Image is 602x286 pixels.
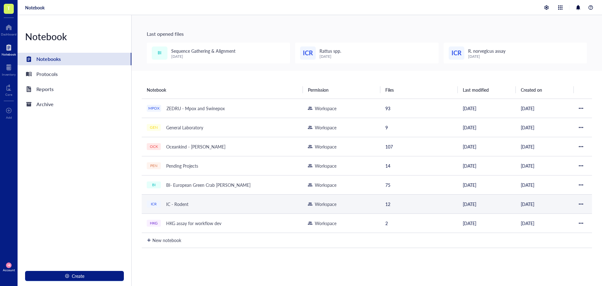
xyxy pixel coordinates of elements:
div: Workspace [315,124,336,131]
span: BI [158,50,161,56]
td: [DATE] [516,175,574,194]
th: Created on [516,81,574,99]
th: Permission [303,81,380,99]
td: [DATE] [458,213,516,233]
div: Workspace [315,220,336,227]
td: [DATE] [516,156,574,175]
a: Inventory [2,62,16,76]
th: Files [380,81,458,99]
th: Notebook [142,81,303,99]
div: Workspace [315,181,336,188]
div: Add [6,116,12,119]
td: [DATE] [516,213,574,233]
a: Notebooks [18,53,131,65]
td: [DATE] [458,175,516,194]
td: 75 [380,175,458,194]
div: [DATE] [171,54,235,59]
span: Rattus spp. [319,48,341,54]
a: Dashboard [1,22,17,36]
div: Workspace [315,162,336,169]
div: Pending Projects [163,161,201,170]
div: New notebook [152,237,181,244]
th: Last modified [458,81,516,99]
td: 107 [380,137,458,156]
a: Protocols [18,68,131,80]
span: ICR [451,48,462,58]
td: 14 [380,156,458,175]
div: Reports [36,85,54,94]
div: Protocols [36,70,58,78]
div: IC - Rodent [163,200,191,208]
div: Last opened files [147,30,587,38]
div: Workspace [315,143,336,150]
div: [DATE] [468,54,505,59]
td: [DATE] [458,194,516,213]
span: T [7,4,10,12]
div: Notebook [2,52,16,56]
a: Notebook [25,5,45,10]
td: 12 [380,194,458,213]
div: Notebook [18,30,131,43]
div: Inventory [2,73,16,76]
div: Oceankind - [PERSON_NAME] [163,142,228,151]
span: Sequence Gathering & Alignment [171,48,235,54]
td: [DATE] [458,137,516,156]
td: [DATE] [458,156,516,175]
div: ZEDRU - Mpox and Swinepox [164,104,228,113]
td: 93 [380,99,458,118]
div: Notebooks [36,55,61,63]
div: Workspace [315,105,336,112]
td: [DATE] [516,194,574,213]
td: [DATE] [458,118,516,137]
div: Core [5,93,12,96]
a: Core [5,83,12,96]
td: [DATE] [458,99,516,118]
div: General Laboratory [163,123,206,132]
span: R. norvegicus assay [468,48,505,54]
span: MB [7,264,10,267]
td: [DATE] [516,137,574,156]
td: [DATE] [516,118,574,137]
span: Create [72,273,84,278]
a: Notebook [2,42,16,56]
div: Workspace [315,201,336,208]
a: Reports [18,83,131,95]
span: ICR [303,48,313,58]
div: HKG assay for workflow dev [163,219,224,228]
button: Create [25,271,124,281]
td: [DATE] [516,99,574,118]
div: Archive [36,100,54,109]
td: 2 [380,213,458,233]
a: Archive [18,98,131,111]
div: Account [3,268,15,272]
div: [DATE] [319,54,341,59]
td: 9 [380,118,458,137]
div: Dashboard [1,32,17,36]
div: BI- European Green Crab [PERSON_NAME] [163,181,253,189]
